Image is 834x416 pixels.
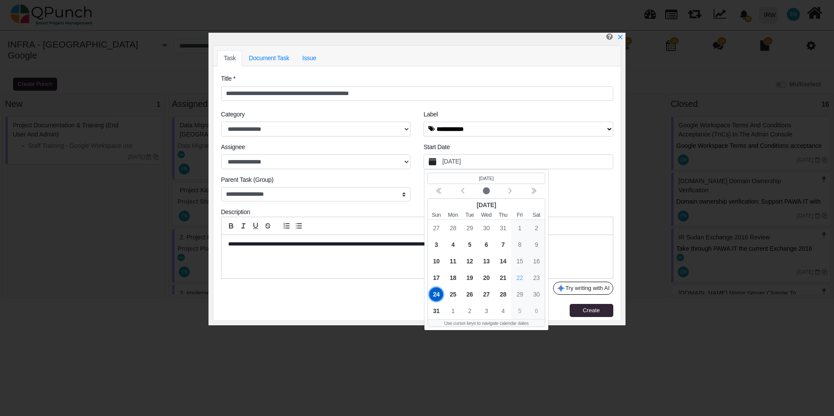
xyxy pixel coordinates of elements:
[429,287,443,301] span: 24
[528,236,545,253] div: 8/9/2025
[583,307,600,314] span: Create
[478,236,495,253] div: 8/6/2025
[436,187,443,194] svg: chevron double left
[428,286,444,303] div: 8/24/2025 (Selected date)
[498,185,522,197] button: Next month
[221,143,411,154] legend: Assignee
[428,253,444,269] div: 8/10/2025
[429,221,443,235] span: 27
[444,286,461,303] div: 8/25/2025
[496,287,510,301] span: 28
[479,221,493,235] span: 30
[528,286,545,303] div: 8/30/2025
[428,269,444,286] div: 8/17/2025
[495,236,511,253] div: 8/7/2025
[444,211,461,219] small: Monday
[461,236,478,253] div: 8/5/2025
[444,269,461,286] div: 8/18/2025
[429,158,437,166] svg: calendar fill
[530,187,537,194] svg: chevron double left
[424,143,613,154] legend: Start Date
[221,74,236,83] label: Title *
[606,33,613,40] i: Create Punch
[511,211,528,219] small: Friday
[221,208,613,217] div: Description
[461,286,478,303] div: 8/26/2025
[459,187,466,194] svg: chevron left
[495,211,511,219] small: Thursday
[446,238,460,252] span: 4
[479,287,493,301] span: 27
[463,304,477,318] span: 2
[217,50,243,66] a: Task
[444,253,461,269] div: 8/11/2025
[479,271,493,285] span: 20
[553,282,613,295] button: Try writing with AI
[444,236,461,253] div: 8/4/2025
[428,199,545,211] div: [DATE]
[496,238,510,252] span: 7
[570,304,613,317] button: Create
[446,221,460,235] span: 28
[463,238,477,252] span: 5
[479,238,493,252] span: 6
[461,220,478,236] div: 7/29/2025
[428,236,444,253] div: 8/3/2025
[522,185,545,197] button: Next year
[617,34,623,40] svg: x
[221,110,411,122] legend: Category
[528,269,545,286] div: 8/23/2025
[461,269,478,286] div: 8/19/2025
[511,220,528,236] div: 8/1/2025
[242,50,296,66] a: Document Task
[495,253,511,269] div: 8/14/2025
[557,284,565,293] img: google-gemini-icon.8b74464.png
[479,175,494,181] bdi: [DATE]
[444,220,461,236] div: 7/28/2025
[495,286,511,303] div: 8/28/2025
[495,220,511,236] div: 7/31/2025
[511,286,528,303] div: 8/29/2025
[461,211,478,219] small: Tuesday
[429,304,443,318] span: 31
[528,220,545,236] div: 8/2/2025
[496,271,510,285] span: 21
[511,253,528,269] div: 8/15/2025
[475,185,498,197] button: Current month
[478,220,495,236] div: 7/30/2025
[478,286,495,303] div: 8/27/2025
[478,303,495,319] div: 9/3/2025
[429,254,443,268] span: 10
[478,269,495,286] div: 8/20/2025
[617,34,623,41] a: x
[441,155,613,169] label: [DATE]
[496,304,510,318] span: 4
[446,271,460,285] span: 18
[528,253,545,269] div: 8/16/2025
[428,320,545,327] div: Use cursor keys to navigate calendar dates
[528,211,545,219] small: Saturday
[506,187,513,194] svg: chevron left
[446,254,460,268] span: 11
[511,303,528,319] div: 9/5/2025
[479,254,493,268] span: 13
[495,303,511,319] div: 9/4/2025
[444,303,461,319] div: 9/1/2025
[496,254,510,268] span: 14
[463,254,477,268] span: 12
[428,303,444,319] div: 8/31/2025
[428,211,444,219] small: Sunday
[446,304,460,318] span: 1
[463,221,477,235] span: 29
[478,211,495,219] small: Wednesday
[511,269,528,286] div: 8/22/2025 (Today)
[478,253,495,269] div: 8/13/2025
[429,238,443,252] span: 3
[511,236,528,253] div: 8/8/2025
[451,185,475,197] button: Previous month
[461,303,478,319] div: 9/2/2025
[424,155,441,169] button: calendar fill
[221,175,411,187] legend: Parent Task (Group)
[296,50,323,66] a: Issue
[424,110,613,122] legend: Label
